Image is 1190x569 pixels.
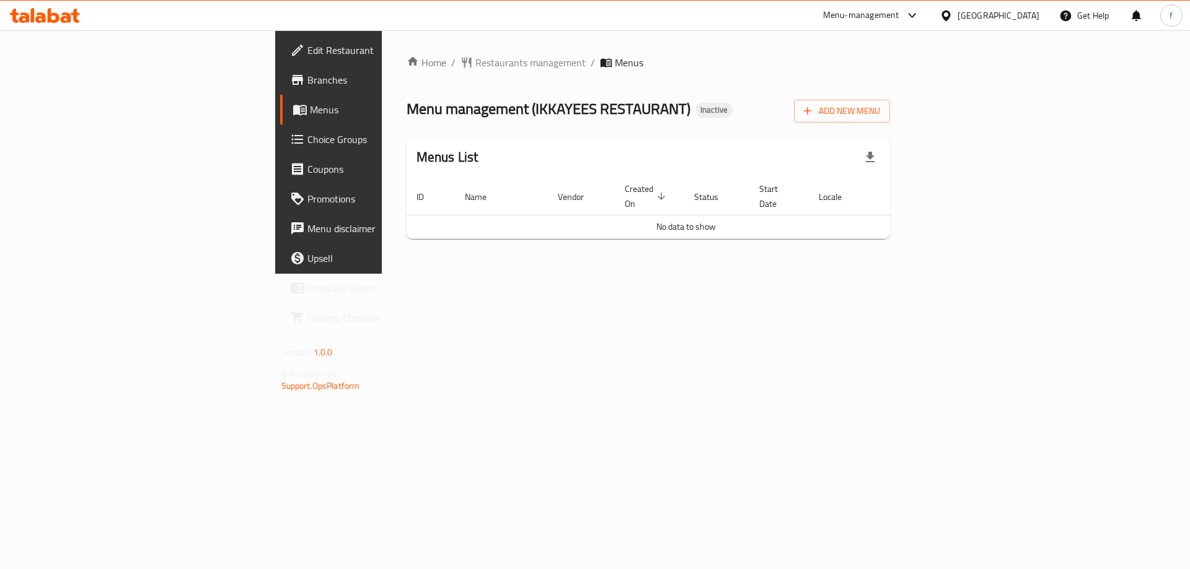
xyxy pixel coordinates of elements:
[281,365,338,381] span: Get support on:
[307,132,464,147] span: Choice Groups
[307,43,464,58] span: Edit Restaurant
[615,55,643,70] span: Menus
[281,378,360,394] a: Support.OpsPlatform
[280,303,474,332] a: Grocery Checklist
[465,189,503,204] span: Name
[307,72,464,87] span: Branches
[307,162,464,176] span: Coupons
[280,243,474,273] a: Upsell
[280,214,474,243] a: Menu disclaimer
[407,178,966,239] table: enhanced table
[280,35,474,65] a: Edit Restaurant
[280,95,474,124] a: Menus
[280,124,474,154] a: Choice Groups
[314,344,333,360] span: 1.0.0
[823,8,899,23] div: Menu-management
[475,55,586,70] span: Restaurants management
[416,189,440,204] span: ID
[695,103,733,118] div: Inactive
[558,189,600,204] span: Vendor
[625,181,669,211] span: Created On
[695,105,733,115] span: Inactive
[794,100,890,123] button: Add New Menu
[307,221,464,236] span: Menu disclaimer
[280,65,474,95] a: Branches
[407,55,891,70] nav: breadcrumb
[280,184,474,214] a: Promotions
[307,310,464,325] span: Grocery Checklist
[280,154,474,184] a: Coupons
[407,95,690,123] span: Menu management ( IKKAYEES RESTAURANT )
[759,181,794,211] span: Start Date
[307,280,464,295] span: Coverage Report
[819,189,858,204] span: Locale
[694,189,734,204] span: Status
[958,9,1039,22] div: [GEOGRAPHIC_DATA]
[804,103,880,119] span: Add New Menu
[591,55,595,70] li: /
[416,148,478,167] h2: Menus List
[280,273,474,303] a: Coverage Report
[307,251,464,266] span: Upsell
[1170,9,1173,22] span: f
[873,178,966,215] th: Actions
[307,191,464,206] span: Promotions
[656,219,716,235] span: No data to show
[461,55,586,70] a: Restaurants management
[310,102,464,117] span: Menus
[855,142,885,172] div: Export file
[281,344,312,360] span: Version:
